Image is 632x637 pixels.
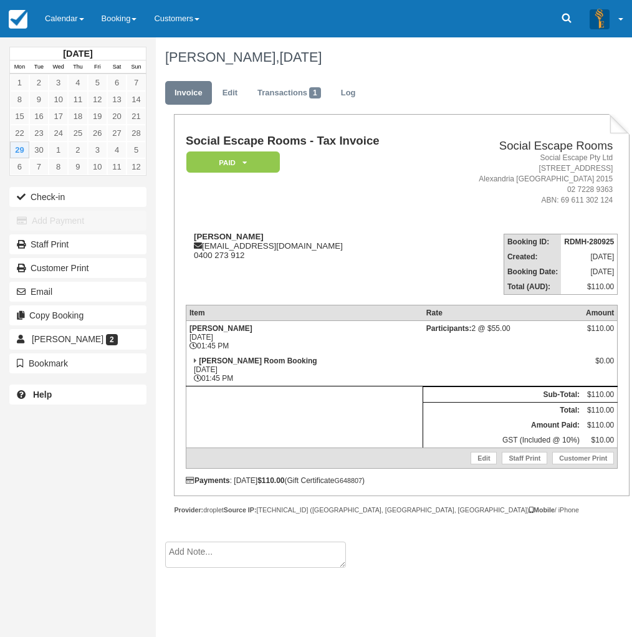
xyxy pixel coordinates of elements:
a: 25 [68,125,87,141]
a: 8 [49,158,68,175]
a: 2 [68,141,87,158]
strong: Payments [186,476,230,485]
strong: Mobile [529,506,555,514]
a: 26 [88,125,107,141]
th: Amount [583,305,618,320]
a: 5 [88,74,107,91]
b: Help [33,390,52,400]
span: 1 [309,87,321,98]
span: 2 [106,334,118,345]
td: $110.00 [583,386,618,402]
button: Check-in [9,187,146,207]
th: Mon [10,60,29,74]
a: 4 [107,141,127,158]
a: 27 [107,125,127,141]
a: 11 [107,158,127,175]
em: Paid [186,151,280,173]
button: Email [9,282,146,302]
strong: Participants [426,324,472,333]
img: A3 [590,9,610,29]
a: 11 [68,91,87,108]
a: [PERSON_NAME] 2 [9,329,146,349]
th: Sun [127,60,146,74]
th: Tue [29,60,49,74]
a: 4 [68,74,87,91]
strong: [PERSON_NAME] [189,324,252,333]
a: 7 [127,74,146,91]
a: 1 [10,74,29,91]
a: 23 [29,125,49,141]
a: 3 [49,74,68,91]
a: Customer Print [552,452,614,464]
button: Add Payment [9,211,146,231]
div: : [DATE] (Gift Certificate ) [186,476,618,485]
th: Total (AUD): [504,279,561,295]
a: Transactions1 [248,81,330,105]
a: 7 [29,158,49,175]
h1: Social Escape Rooms - Tax Invoice [186,135,434,148]
a: 19 [88,108,107,125]
strong: RDMH-280925 [564,237,614,246]
img: checkfront-main-nav-mini-logo.png [9,10,27,29]
th: Booking Date: [504,264,561,279]
a: 21 [127,108,146,125]
th: Item [186,305,423,320]
a: 9 [29,91,49,108]
a: 9 [68,158,87,175]
a: 28 [127,125,146,141]
div: [EMAIL_ADDRESS][DOMAIN_NAME] 0400 273 912 [186,232,434,260]
h2: Social Escape Rooms [439,140,613,153]
th: Fri [88,60,107,74]
a: 1 [49,141,68,158]
a: 10 [49,91,68,108]
a: 18 [68,108,87,125]
th: Total: [423,402,583,418]
a: 17 [49,108,68,125]
th: Rate [423,305,583,320]
a: 12 [88,91,107,108]
strong: $110.00 [257,476,284,485]
a: 15 [10,108,29,125]
a: 6 [107,74,127,91]
td: GST (Included @ 10%) [423,433,583,448]
small: G648807 [335,477,362,484]
div: $110.00 [586,324,614,343]
th: Created: [504,249,561,264]
a: Edit [213,81,247,105]
a: 13 [107,91,127,108]
td: $110.00 [561,279,618,295]
a: 5 [127,141,146,158]
a: Customer Print [9,258,146,278]
a: 6 [10,158,29,175]
td: [DATE] [561,264,618,279]
a: Log [332,81,365,105]
strong: [PERSON_NAME] [194,232,264,241]
a: Staff Print [9,234,146,254]
a: 10 [88,158,107,175]
a: Invoice [165,81,212,105]
button: Copy Booking [9,305,146,325]
td: [DATE] 01:45 PM [186,320,423,353]
strong: [PERSON_NAME] Room Booking [199,357,317,365]
a: Edit [471,452,497,464]
div: $0.00 [586,357,614,375]
a: 2 [29,74,49,91]
a: 29 [10,141,29,158]
strong: [DATE] [63,49,92,59]
strong: Provider: [174,506,203,514]
td: [DATE] 01:45 PM [186,353,423,386]
td: [DATE] [561,249,618,264]
a: Help [9,385,146,405]
th: Wed [49,60,68,74]
a: Paid [186,151,275,174]
a: 16 [29,108,49,125]
div: droplet [TECHNICAL_ID] ([GEOGRAPHIC_DATA], [GEOGRAPHIC_DATA], [GEOGRAPHIC_DATA]) / iPhone [174,505,630,515]
a: Staff Print [502,452,547,464]
a: 14 [127,91,146,108]
button: Bookmark [9,353,146,373]
address: Social Escape Pty Ltd [STREET_ADDRESS] Alexandria [GEOGRAPHIC_DATA] 2015 02 7228 9363 ABN: 69 611... [439,153,613,206]
a: 24 [49,125,68,141]
a: 8 [10,91,29,108]
td: $110.00 [583,402,618,418]
td: 2 @ $55.00 [423,320,583,353]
